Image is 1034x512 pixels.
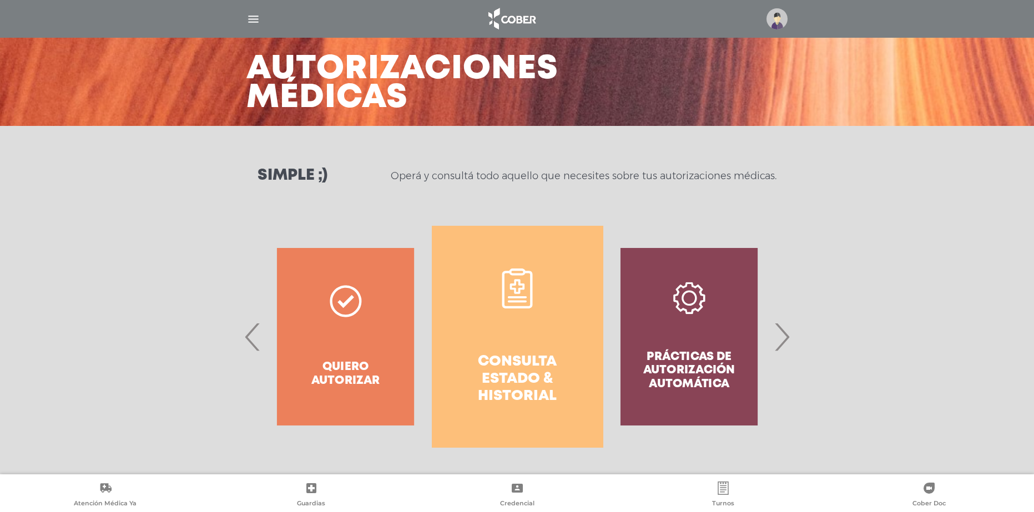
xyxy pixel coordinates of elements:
[246,12,260,26] img: Cober_menu-lines-white.svg
[826,481,1032,510] a: Cober Doc
[391,169,776,183] p: Operá y consultá todo aquello que necesites sobre tus autorizaciones médicas.
[74,499,137,509] span: Atención Médica Ya
[482,6,541,32] img: logo_cober_home-white.png
[500,499,534,509] span: Credencial
[246,55,558,113] h3: Autorizaciones médicas
[766,8,788,29] img: profile-placeholder.svg
[620,481,826,510] a: Turnos
[2,481,208,510] a: Atención Médica Ya
[912,499,946,509] span: Cober Doc
[712,499,734,509] span: Turnos
[258,168,327,184] h3: Simple ;)
[414,481,620,510] a: Credencial
[452,353,583,405] h4: Consulta estado & historial
[432,226,603,448] a: Consulta estado & historial
[242,307,264,367] span: Previous
[297,499,325,509] span: Guardias
[208,481,414,510] a: Guardias
[771,307,793,367] span: Next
